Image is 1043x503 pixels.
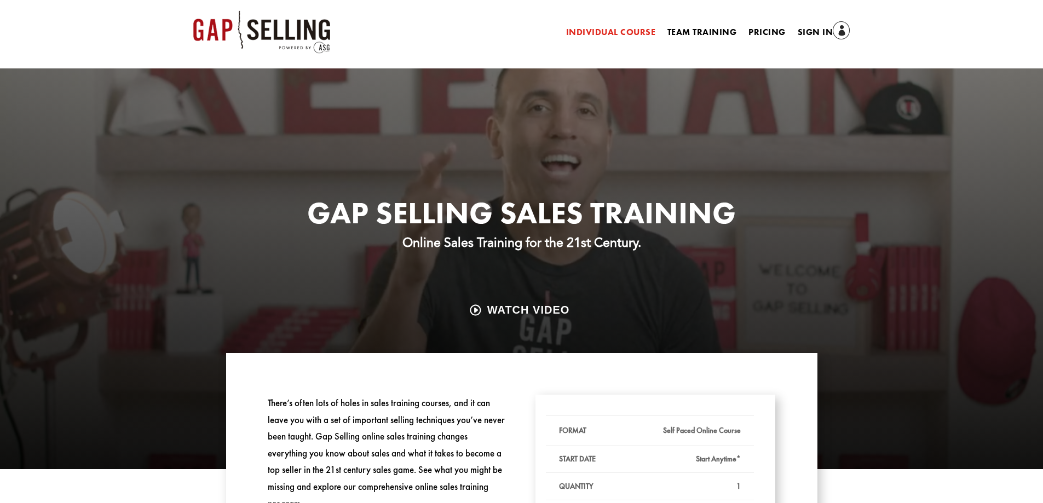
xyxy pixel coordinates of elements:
[667,28,736,41] a: Team Training
[559,454,596,464] strong: START DATE
[226,198,817,234] h1: Gap Selling Sales Training
[748,28,785,41] a: Pricing
[559,425,586,435] strong: FORMAT
[696,454,741,464] strong: Start Anytime*
[226,234,817,251] p: Online Sales Training for the 21st Century.
[798,25,850,41] a: Sign In
[461,299,583,320] a: watch video
[566,28,655,41] a: Individual Course
[736,481,741,491] strong: 1
[663,425,741,435] strong: Self Paced Online Course
[559,481,593,491] strong: QUANTITY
